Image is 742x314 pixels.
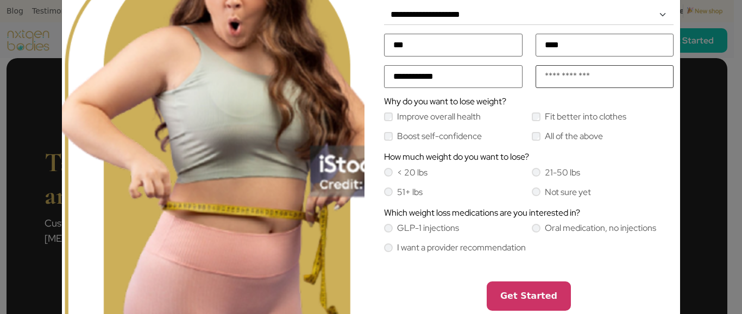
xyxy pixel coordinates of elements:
label: Fit better into clothes [545,112,626,121]
label: Boost self-confidence [397,132,482,141]
label: All of the above [545,132,603,141]
label: Not sure yet [545,188,591,197]
label: Improve overall health [397,112,481,121]
label: Which weight loss medications are you interested in? [384,209,580,217]
label: 51+ lbs [397,188,423,197]
button: Get Started [487,281,571,311]
label: GLP-1 injections [397,224,459,233]
label: 21-50 lbs [545,168,580,177]
label: Why do you want to lose weight? [384,97,506,106]
select: Default select example [384,5,674,25]
label: I want a provider recommendation [397,243,526,252]
label: Oral medication, no injections [545,224,656,233]
label: How much weight do you want to lose? [384,153,529,161]
label: < 20 lbs [397,168,427,177]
